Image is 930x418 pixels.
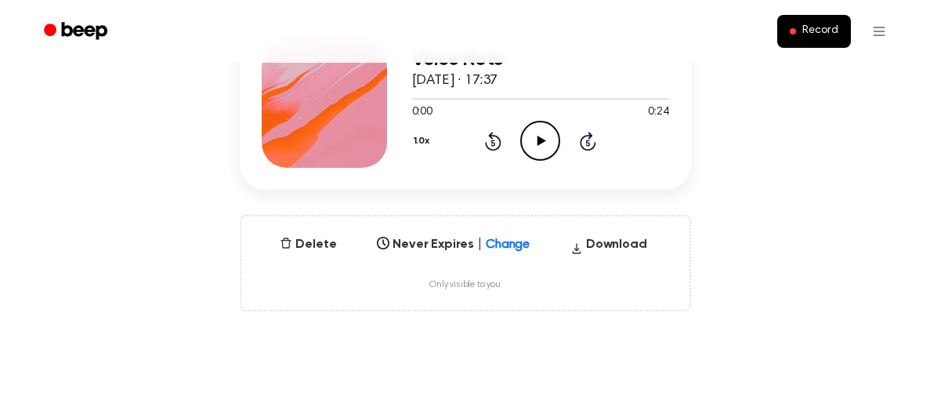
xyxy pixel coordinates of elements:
[412,74,498,88] span: [DATE] · 17:37
[33,16,121,47] a: Beep
[564,235,653,260] button: Download
[429,279,501,291] span: Only visible to you
[648,104,668,121] span: 0:24
[860,13,898,50] button: Open menu
[777,15,850,48] button: Record
[412,104,432,121] span: 0:00
[412,128,436,154] button: 1.0x
[802,24,838,38] span: Record
[273,235,342,254] button: Delete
